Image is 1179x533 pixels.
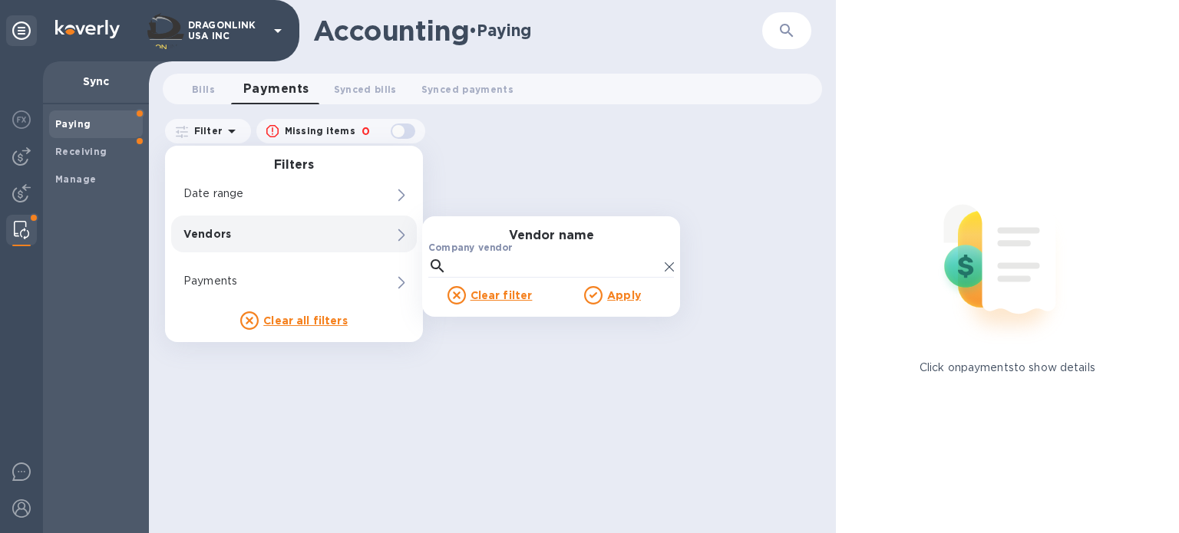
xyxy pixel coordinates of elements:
p: Date range [183,186,352,202]
span: Synced payments [421,81,514,97]
label: Company vendor [428,244,513,253]
button: Missing items0 [256,119,425,143]
u: Clear filter [471,289,533,301]
div: Unpin categories [6,15,37,46]
u: Apply [607,289,641,301]
b: Paying [55,118,91,130]
span: Synced bills [334,81,397,97]
h2: • Paying [469,21,531,40]
p: Sync [55,74,137,89]
img: Foreign exchange [12,110,31,129]
span: Payments [243,78,309,100]
p: Payments [183,273,352,289]
p: Click on payments to show details [920,360,1095,376]
span: Bills [192,81,215,97]
h3: Filters [165,158,423,173]
p: Vendors [183,226,352,242]
p: DRAGONLINK USA INC [188,20,265,41]
b: Manage [55,173,96,185]
h3: Vendor name [422,229,680,243]
h1: Accounting [313,15,469,47]
p: Missing items [285,124,355,138]
b: Receiving [55,146,107,157]
img: Logo [55,20,120,38]
p: Filter [188,124,223,137]
u: Clear all filters [263,314,348,327]
p: 0 [362,123,370,140]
